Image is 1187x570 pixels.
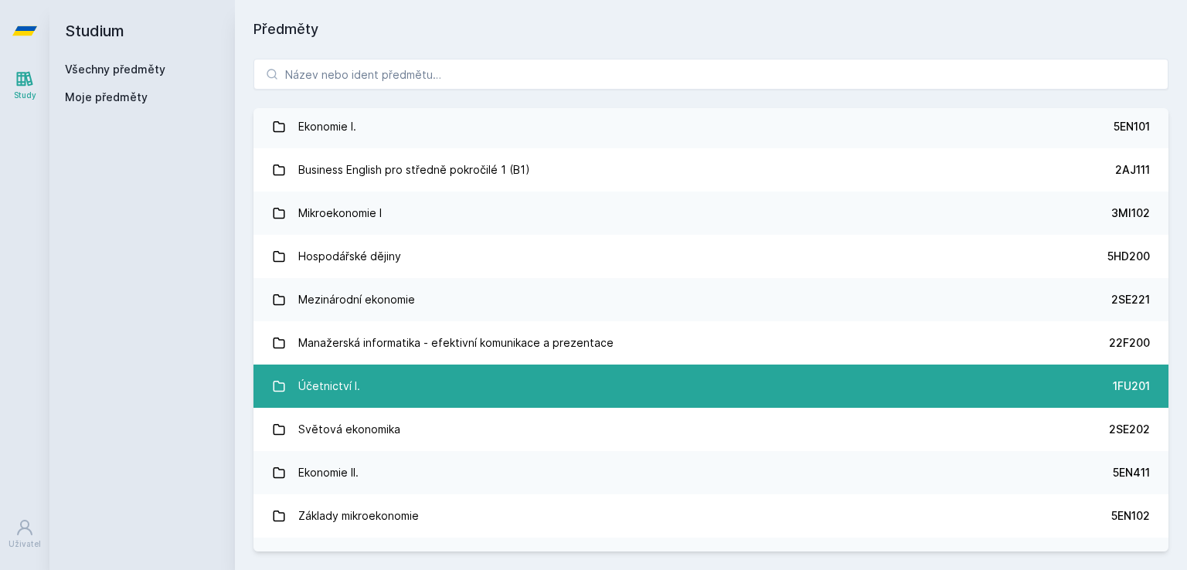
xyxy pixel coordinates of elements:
div: 5EN102 [1111,508,1150,524]
a: Základy mikroekonomie 5EN102 [253,494,1168,538]
button: Jasně, jsem pro [633,80,768,119]
a: Ekonomie II. 5EN411 [253,451,1168,494]
div: Mikroekonomie I [298,198,382,229]
a: Mikroekonomie I 3MI102 [253,192,1168,235]
div: Světová ekonomika [298,414,400,445]
img: notification icon [419,19,481,80]
div: Mezinárodní ekonomie [298,284,415,315]
div: Účetnictví I. [298,371,360,402]
div: 5EN411 [1113,465,1150,480]
div: 5HD200 [1107,249,1150,264]
div: Uživatel [9,538,41,550]
div: 2SE202 [1109,422,1150,437]
div: 2AJ111 [1115,162,1150,178]
a: Uživatel [3,511,46,558]
a: Manažerská informatika - efektivní komunikace a prezentace 22F200 [253,321,1168,365]
a: Světová ekonomika 2SE202 [253,408,1168,451]
div: Business English pro středně pokročilé 1 (B1) [298,154,530,185]
a: Mezinárodní ekonomie 2SE221 [253,278,1168,321]
div: Ekonomie II. [298,457,359,488]
div: Hospodářské dějiny [298,241,401,272]
div: 1FU201 [1113,378,1150,394]
button: Ne [569,80,624,119]
div: 22F200 [1109,335,1150,351]
div: Základy mikroekonomie [298,500,419,531]
div: [PERSON_NAME] dostávat tipy ohledně studia, nových testů, hodnocení učitelů a předmětů? [481,19,768,54]
div: 2SE221 [1111,292,1150,307]
a: Účetnictví I. 1FU201 [253,365,1168,408]
div: 3MI102 [1111,205,1150,221]
a: Hospodářské dějiny 5HD200 [253,235,1168,278]
a: Business English pro středně pokročilé 1 (B1) 2AJ111 [253,148,1168,192]
div: Manažerská informatika - efektivní komunikace a prezentace [298,327,614,358]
